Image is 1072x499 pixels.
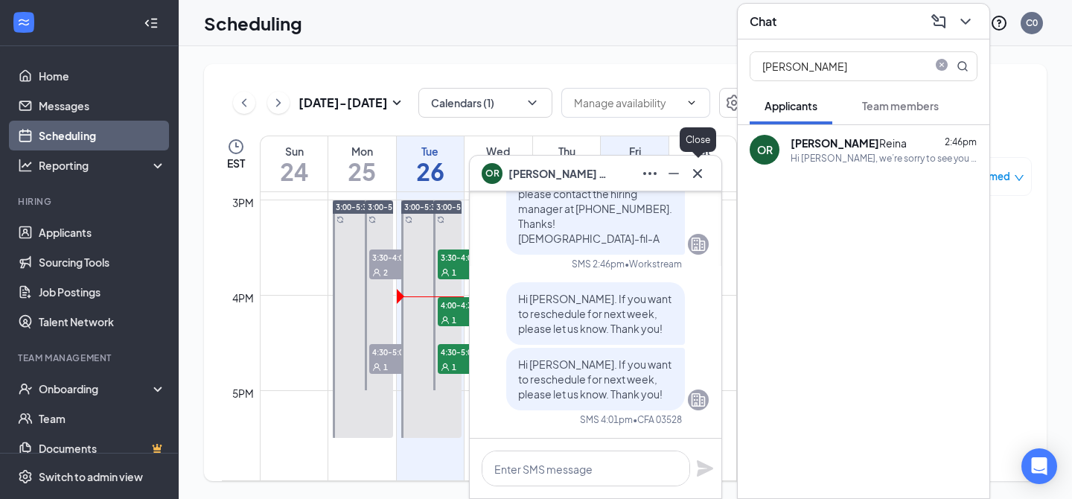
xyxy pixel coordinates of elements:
b: [PERSON_NAME] [791,136,879,150]
a: Talent Network [39,307,166,337]
div: Onboarding [39,381,153,396]
svg: User [441,316,450,325]
div: Hi [PERSON_NAME], we’re sorry to see you go! Your meeting with [DEMOGRAPHIC_DATA]-fil-A for [DEMO... [791,152,977,165]
span: 1 [383,362,388,372]
button: Calendars (1)ChevronDown [418,88,552,118]
span: close-circle [933,59,951,74]
div: Switch to admin view [39,469,143,484]
span: 1 [452,267,456,278]
svg: Company [689,391,707,409]
a: August 28, 2025 [533,136,601,191]
svg: Settings [18,469,33,484]
svg: Analysis [18,158,33,173]
svg: ChevronDown [686,97,698,109]
h1: 26 [397,159,465,184]
div: C0 [1026,16,1038,29]
a: Applicants [39,217,166,247]
h3: Chat [750,13,776,30]
svg: Clock [227,138,245,156]
div: Tue [397,144,465,159]
div: Wed [465,144,532,159]
svg: User [441,363,450,372]
svg: MagnifyingGlass [957,60,969,72]
a: August 24, 2025 [261,136,328,191]
input: Manage availability [574,95,680,111]
svg: UserCheck [18,381,33,396]
svg: ChevronRight [271,94,286,112]
span: 3:30-4:00 PM [369,249,444,264]
a: Sourcing Tools [39,247,166,277]
a: Scheduling [39,121,166,150]
div: Sat [669,144,736,159]
h1: Scheduling [204,10,302,36]
div: 5pm [229,385,257,401]
svg: Sync [405,216,412,223]
span: 2:46pm [945,136,977,147]
span: [PERSON_NAME] Reina [508,165,613,182]
button: Minimize [662,162,686,185]
span: • CFA 03528 [633,413,682,426]
span: Applicants [765,99,817,112]
a: August 30, 2025 [669,136,736,191]
h1: 24 [261,159,328,184]
div: Hiring [18,195,163,208]
div: Mon [328,144,396,159]
div: SMS 2:46pm [572,258,625,270]
span: Team members [862,99,939,112]
div: Open Intercom Messenger [1021,448,1057,484]
svg: Sync [368,216,376,223]
span: 3:30-4:00 PM [438,249,512,264]
input: Search applicant [750,52,927,80]
svg: Minimize [665,165,683,182]
span: 3:00-5:00 PM [368,202,416,212]
svg: QuestionInfo [990,14,1008,32]
button: Ellipses [638,162,662,185]
svg: Company [689,235,707,253]
span: down [1014,173,1024,183]
svg: Cross [689,165,706,182]
span: • Workstream [625,258,682,270]
h1: 25 [328,159,396,184]
span: 3:00-5:00 PM [436,202,485,212]
svg: ComposeMessage [930,13,948,31]
div: Thu [533,144,601,159]
button: ChevronRight [267,92,290,114]
a: Job Postings [39,277,166,307]
span: 1 [452,315,456,325]
a: August 29, 2025 [601,136,669,191]
div: Reina [791,136,907,150]
a: August 25, 2025 [328,136,396,191]
h1: 27 [465,159,532,184]
span: 4:30-5:00 PM [438,344,512,359]
div: OR [757,142,773,157]
span: 4:00-4:30 PM [438,297,512,312]
div: Close [680,127,716,152]
div: Team Management [18,352,163,364]
svg: SmallChevronDown [388,94,406,112]
button: ComposeMessage [927,10,951,34]
span: Hi [PERSON_NAME]. If you want to reschedule for next week, please let us know. Thank you! [518,292,671,335]
div: Sun [261,144,328,159]
div: Fri [601,144,669,159]
svg: User [372,268,381,277]
svg: ChevronLeft [237,94,252,112]
a: Messages [39,91,166,121]
svg: WorkstreamLogo [16,15,31,30]
a: August 26, 2025 [397,136,465,191]
svg: User [441,268,450,277]
svg: Collapse [144,16,159,31]
h3: [DATE] - [DATE] [299,95,388,111]
span: 3:00-5:30 PM [404,202,453,212]
svg: Plane [696,460,714,477]
svg: Sync [437,216,444,223]
div: 3pm [229,194,257,211]
span: close-circle [933,59,951,71]
span: 2 [383,267,388,278]
span: 3:00-5:30 PM [336,202,384,212]
a: DocumentsCrown [39,433,166,463]
svg: Sync [336,216,344,223]
button: ChevronDown [954,10,977,34]
span: 1 [452,362,456,372]
svg: ChevronDown [957,13,974,31]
